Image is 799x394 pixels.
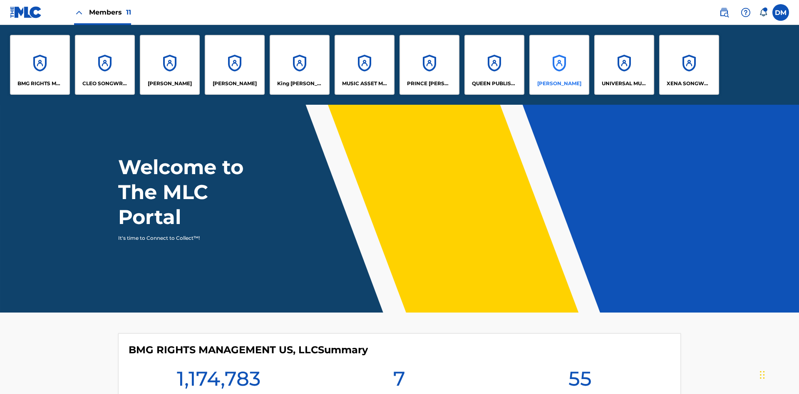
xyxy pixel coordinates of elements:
[126,8,131,16] span: 11
[82,80,128,87] p: CLEO SONGWRITER
[118,234,263,242] p: It's time to Connect to Collect™!
[772,4,789,21] div: User Menu
[602,80,647,87] p: UNIVERSAL MUSIC PUB GROUP
[140,35,200,95] a: Accounts[PERSON_NAME]
[537,80,581,87] p: RONALD MCTESTERSON
[89,7,131,17] span: Members
[148,80,192,87] p: ELVIS COSTELLO
[270,35,330,95] a: AccountsKing [PERSON_NAME]
[17,80,63,87] p: BMG RIGHTS MANAGEMENT US, LLC
[205,35,265,95] a: Accounts[PERSON_NAME]
[594,35,654,95] a: AccountsUNIVERSAL MUSIC PUB GROUP
[10,6,42,18] img: MLC Logo
[10,35,70,95] a: AccountsBMG RIGHTS MANAGEMENT US, LLC
[737,4,754,21] div: Help
[719,7,729,17] img: search
[659,35,719,95] a: AccountsXENA SONGWRITER
[129,344,368,356] h4: BMG RIGHTS MANAGEMENT US, LLC
[667,80,712,87] p: XENA SONGWRITER
[757,354,799,394] iframe: Chat Widget
[399,35,459,95] a: AccountsPRINCE [PERSON_NAME]
[529,35,589,95] a: Accounts[PERSON_NAME]
[472,80,517,87] p: QUEEN PUBLISHA
[760,362,765,387] div: Drag
[716,4,732,21] a: Public Search
[277,80,323,87] p: King McTesterson
[213,80,257,87] p: EYAMA MCSINGER
[74,7,84,17] img: Close
[407,80,452,87] p: PRINCE MCTESTERSON
[335,35,395,95] a: AccountsMUSIC ASSET MANAGEMENT (MAM)
[741,7,751,17] img: help
[759,8,767,17] div: Notifications
[75,35,135,95] a: AccountsCLEO SONGWRITER
[464,35,524,95] a: AccountsQUEEN PUBLISHA
[342,80,387,87] p: MUSIC ASSET MANAGEMENT (MAM)
[118,155,274,229] h1: Welcome to The MLC Portal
